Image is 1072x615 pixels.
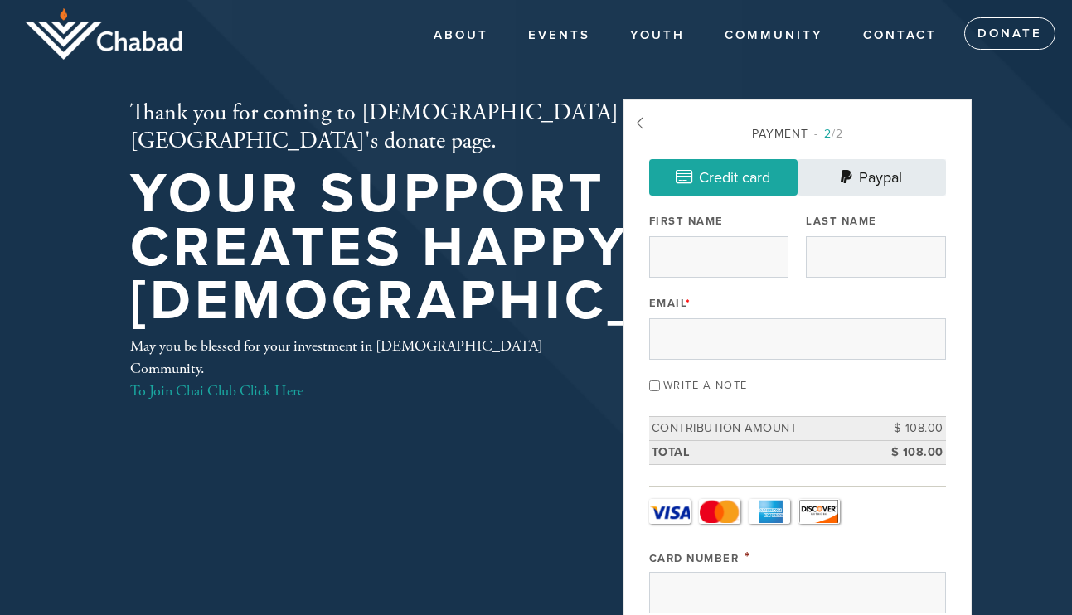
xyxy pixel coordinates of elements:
span: /2 [814,127,843,141]
label: Last Name [806,214,877,229]
a: MasterCard [699,499,740,524]
a: About [421,20,501,51]
div: Payment [649,125,946,143]
a: Amex [749,499,790,524]
label: Card Number [649,552,740,565]
h2: Thank you for coming to [DEMOGRAPHIC_DATA][GEOGRAPHIC_DATA]'s donate page. [130,99,842,155]
label: Email [649,296,691,311]
a: To Join Chai Club Click Here [130,381,303,400]
a: Visa [649,499,691,524]
a: COMMUNITY [712,20,836,51]
div: May you be blessed for your investment in [DEMOGRAPHIC_DATA] Community. [130,335,570,402]
span: This field is required. [686,297,691,310]
a: Events [516,20,603,51]
h1: Your support creates happy [DEMOGRAPHIC_DATA]! [130,167,842,328]
span: This field is required. [745,548,751,566]
span: 2 [824,127,832,141]
td: $ 108.00 [871,440,946,464]
label: Write a note [663,379,748,392]
a: YOUTH [618,20,697,51]
td: $ 108.00 [871,417,946,441]
td: Total [649,440,871,464]
a: Donate [964,17,1055,51]
img: logo_half.png [25,8,182,60]
a: Discover [798,499,840,524]
label: First Name [649,214,724,229]
a: Contact [851,20,949,51]
td: Contribution Amount [649,417,871,441]
a: Paypal [798,159,946,196]
a: Credit card [649,159,798,196]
